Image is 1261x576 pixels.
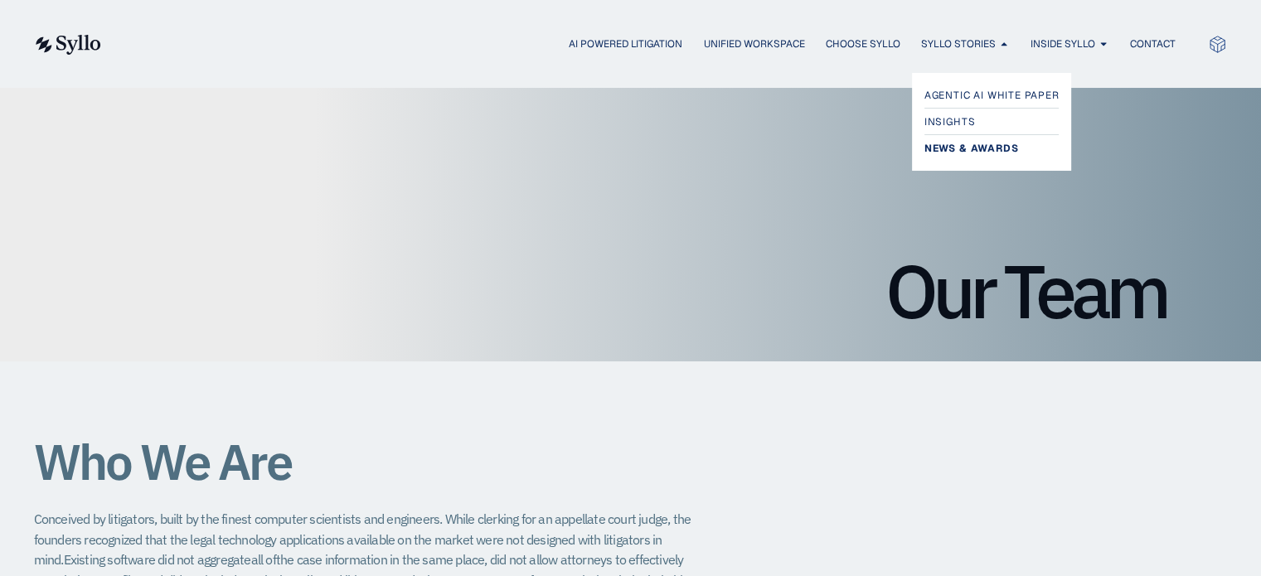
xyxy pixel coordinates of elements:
span: News & Awards [924,138,1018,158]
a: AI Powered Litigation [569,36,682,51]
img: syllo [33,35,101,55]
nav: Menu [134,36,1175,52]
a: Choose Syllo [825,36,900,51]
a: Syllo Stories [920,36,995,51]
a: News & Awards [924,138,1060,158]
span: Conceived by litigators, built by the finest computer scientists and engineers. While clerking fo... [34,511,691,568]
span: all of [251,551,276,568]
span: Insights [924,112,975,132]
div: Menu Toggle [134,36,1175,52]
h1: Who We Are [34,434,697,489]
a: Inside Syllo [1030,36,1094,51]
h1: Our Team [96,254,1166,328]
a: Insights [924,112,1060,132]
span: Existing software did not aggregate [64,551,251,568]
a: Agentic AI White Paper [924,85,1060,105]
a: Unified Workspace [703,36,804,51]
a: Contact [1129,36,1175,51]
